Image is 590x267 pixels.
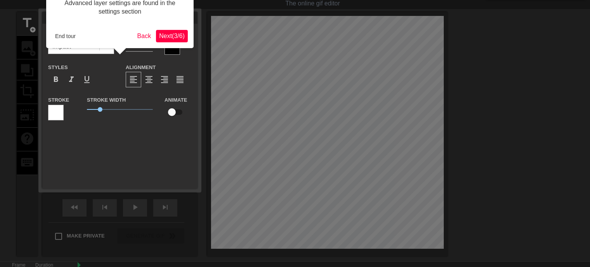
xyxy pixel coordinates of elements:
[100,203,109,212] span: skip_previous
[48,96,69,104] label: Stroke
[20,16,35,30] span: title
[144,75,154,84] span: format_align_center
[67,232,105,240] span: Make Private
[160,75,169,84] span: format_align_right
[134,30,154,42] button: Back
[161,203,170,212] span: skip_next
[82,75,92,84] span: format_underline
[175,75,185,84] span: format_align_justify
[129,75,138,84] span: format_align_left
[159,33,185,39] span: Next ( 3 / 6 )
[126,64,156,71] label: Alignment
[130,203,140,212] span: play_arrow
[164,96,187,104] label: Animate
[29,26,36,33] span: add_circle
[156,30,188,42] button: Next
[51,75,61,84] span: format_bold
[52,30,79,42] button: End tour
[70,203,79,212] span: fast_rewind
[67,75,76,84] span: format_italic
[87,96,126,104] label: Stroke Width
[48,64,68,71] label: Styles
